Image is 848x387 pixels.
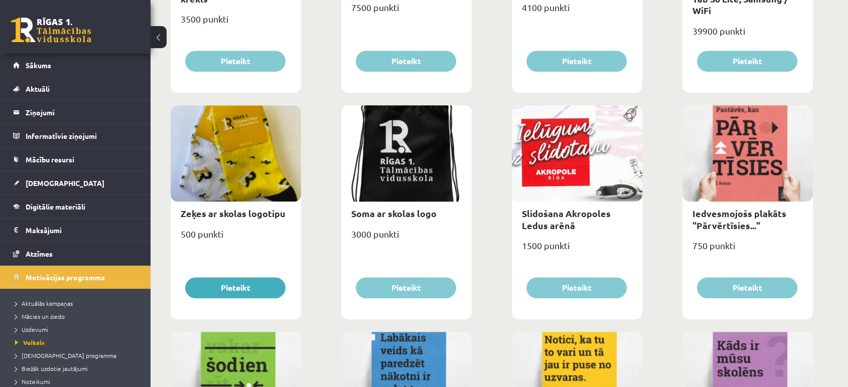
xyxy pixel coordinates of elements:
button: Pieteikt [697,51,797,72]
button: Pieteikt [526,277,627,298]
span: Digitālie materiāli [26,202,85,211]
span: Mācies un ziedo [15,312,65,320]
a: Mācies un ziedo [15,312,140,321]
a: Sākums [13,54,138,77]
a: Motivācijas programma [13,266,138,289]
a: Maksājumi [13,219,138,242]
div: 750 punkti [682,237,813,262]
button: Pieteikt [697,277,797,298]
button: Pieteikt [185,277,286,298]
button: Pieteikt [356,277,456,298]
a: Noteikumi [15,377,140,386]
span: Noteikumi [15,377,50,385]
a: Aktuālās kampaņas [15,299,140,308]
a: [DEMOGRAPHIC_DATA] [13,171,138,195]
span: [DEMOGRAPHIC_DATA] programma [15,351,116,359]
a: Veikals [15,338,140,347]
a: Zeķes ar skolas logotipu [181,208,286,219]
div: 39900 punkti [682,23,813,48]
a: Digitālie materiāli [13,195,138,218]
a: Uzdevumi [15,325,140,334]
div: 3500 punkti [171,11,301,36]
a: [DEMOGRAPHIC_DATA] programma [15,351,140,360]
a: Soma ar skolas logo [351,208,437,219]
span: Aktuāli [26,84,50,93]
span: Sākums [26,61,51,70]
div: 500 punkti [171,226,301,251]
a: Rīgas 1. Tālmācības vidusskola [11,18,91,43]
legend: Maksājumi [26,219,138,242]
legend: Informatīvie ziņojumi [26,124,138,147]
img: Populāra prece [620,105,642,122]
div: 1500 punkti [512,237,642,262]
a: Slidošana Akropoles Ledus arēnā [522,208,611,231]
a: Aktuāli [13,77,138,100]
span: Biežāk uzdotie jautājumi [15,364,88,372]
span: Mācību resursi [26,155,74,164]
a: Biežāk uzdotie jautājumi [15,364,140,373]
span: Veikals [15,338,45,346]
button: Pieteikt [526,51,627,72]
a: Atzīmes [13,242,138,265]
button: Pieteikt [356,51,456,72]
span: Aktuālās kampaņas [15,299,73,307]
a: Informatīvie ziņojumi [13,124,138,147]
span: [DEMOGRAPHIC_DATA] [26,178,104,187]
a: Mācību resursi [13,148,138,171]
legend: Ziņojumi [26,101,138,124]
span: Atzīmes [26,249,53,258]
a: Ziņojumi [13,101,138,124]
button: Pieteikt [185,51,286,72]
a: Iedvesmojošs plakāts "Pārvērtīsies..." [692,208,786,231]
div: 3000 punkti [341,226,472,251]
span: Motivācijas programma [26,273,105,282]
span: Uzdevumi [15,325,48,333]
